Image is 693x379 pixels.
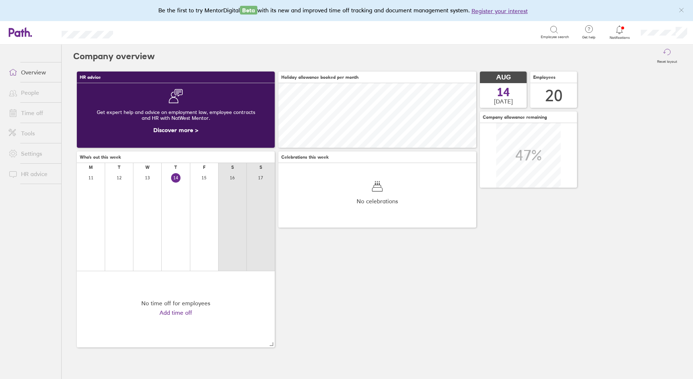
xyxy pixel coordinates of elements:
span: Notifications [608,36,631,40]
span: [DATE] [494,98,513,105]
div: Search [133,29,151,35]
a: Add time off [159,309,192,316]
span: Company allowance remaining [483,115,547,120]
span: HR advice [80,75,101,80]
div: Get expert help and advice on employment law, employee contracts and HR with NatWest Mentor. [83,103,269,127]
div: No time off for employees [141,300,210,306]
span: Holiday allowance booked per month [281,75,358,80]
a: Overview [3,65,61,80]
span: Who's out this week [80,155,121,160]
a: Time off [3,106,61,120]
a: Settings [3,146,61,161]
span: Beta [240,6,257,15]
div: S [260,165,262,170]
div: T [118,165,120,170]
button: Reset layout [653,45,681,68]
div: M [89,165,93,170]
label: Reset layout [653,57,681,64]
span: Get help [577,35,601,40]
a: HR advice [3,167,61,181]
button: Register your interest [472,7,528,15]
span: Celebrations this week [281,155,329,160]
div: 20 [545,86,563,105]
div: T [174,165,177,170]
span: 14 [497,86,510,98]
div: Be the first to try MentorDigital with its new and improved time off tracking and document manage... [158,6,535,15]
span: AUG [496,74,511,81]
a: Tools [3,126,61,140]
div: F [203,165,206,170]
a: People [3,85,61,100]
span: No celebrations [357,198,398,204]
div: S [231,165,234,170]
div: W [145,165,150,170]
span: Employee search [541,35,569,39]
a: Discover more > [153,126,198,134]
h2: Company overview [73,45,155,68]
a: Notifications [608,25,631,40]
span: Employees [533,75,556,80]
